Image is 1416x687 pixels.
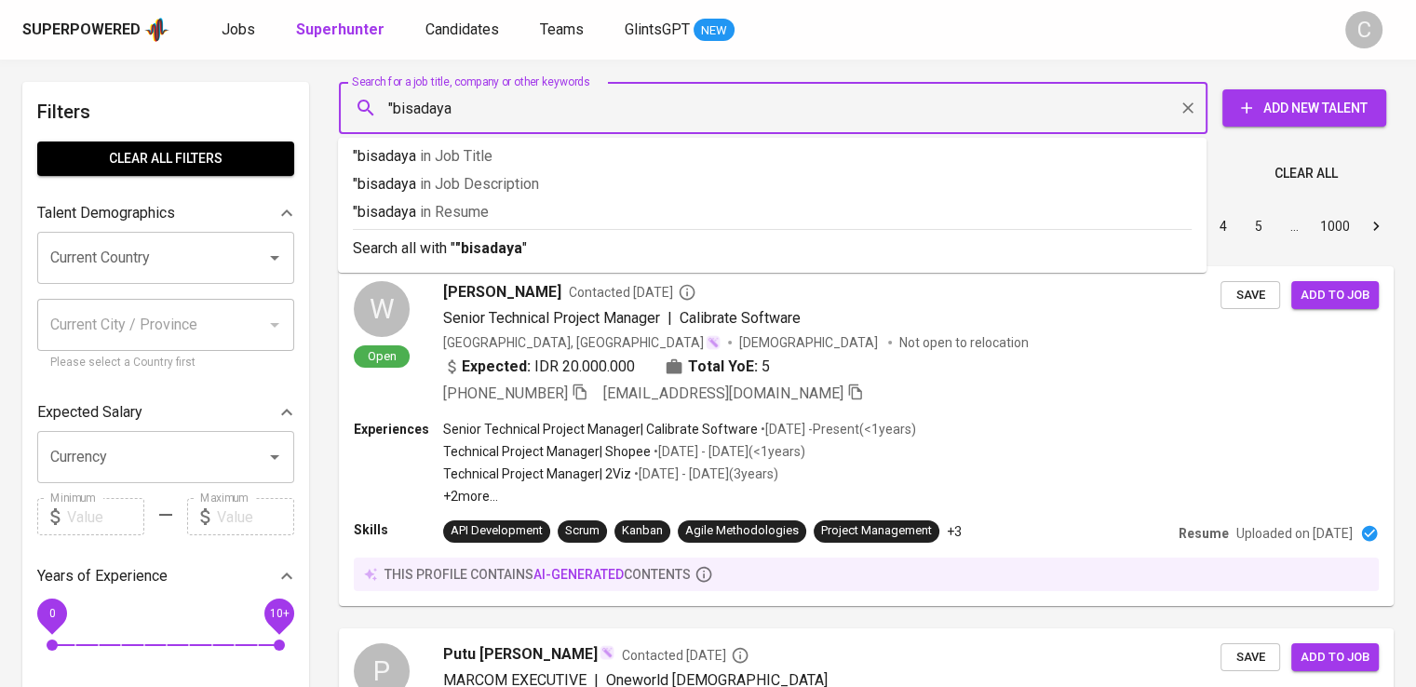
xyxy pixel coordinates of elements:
input: Value [67,498,144,535]
span: [DEMOGRAPHIC_DATA] [739,333,881,352]
span: AI-generated [533,567,624,582]
div: [GEOGRAPHIC_DATA], [GEOGRAPHIC_DATA] [443,333,721,352]
div: Years of Experience [37,558,294,595]
p: "bisadaya [353,201,1192,223]
button: Clear [1175,95,1201,121]
p: Experiences [354,420,443,438]
p: • [DATE] - Present ( <1 years ) [758,420,916,438]
p: "bisadaya [353,145,1192,168]
img: app logo [144,16,169,44]
img: magic_wand.svg [706,335,721,350]
div: IDR 20.000.000 [443,356,635,378]
span: Teams [540,20,584,38]
button: Go to next page [1361,211,1391,241]
span: [PHONE_NUMBER] [443,384,568,402]
span: 0 [48,607,55,620]
div: Expected Salary [37,394,294,431]
span: GlintsGPT [625,20,690,38]
span: Open [360,348,404,364]
p: Talent Demographics [37,202,175,224]
span: Contacted [DATE] [569,283,696,302]
button: Go to page 4 [1208,211,1238,241]
button: Clear All [1267,156,1345,191]
span: Candidates [425,20,499,38]
button: Add to job [1291,643,1379,672]
div: Project Management [821,522,932,540]
a: Teams [540,19,587,42]
div: Talent Demographics [37,195,294,232]
p: Not open to relocation [899,333,1029,352]
p: Technical Project Manager | Shopee [443,442,651,461]
p: Search all with " " [353,237,1192,260]
span: Contacted [DATE] [622,646,749,665]
p: +2 more ... [443,487,916,505]
div: … [1279,217,1309,236]
p: Expected Salary [37,401,142,424]
button: Go to page 5 [1244,211,1274,241]
div: API Development [451,522,543,540]
button: Go to page 1000 [1315,211,1355,241]
a: GlintsGPT NEW [625,19,735,42]
input: Value [217,498,294,535]
img: magic_wand.svg [600,645,614,660]
b: Total YoE: [688,356,758,378]
span: [PERSON_NAME] [443,281,561,303]
div: C [1345,11,1382,48]
span: NEW [694,21,735,40]
button: Add New Talent [1222,89,1386,127]
button: Clear All filters [37,141,294,176]
span: Add to job [1301,285,1369,306]
span: Save [1230,285,1271,306]
b: Expected: [462,356,531,378]
p: +3 [947,522,962,541]
b: Superhunter [296,20,384,38]
p: Resume [1179,524,1229,543]
p: Senior Technical Project Manager | Calibrate Software [443,420,758,438]
span: Clear All [1274,162,1338,185]
span: Jobs [222,20,255,38]
p: this profile contains contents [384,565,691,584]
h6: Filters [37,97,294,127]
p: Years of Experience [37,565,168,587]
span: Save [1230,647,1271,668]
span: [EMAIL_ADDRESS][DOMAIN_NAME] [603,384,843,402]
button: Open [262,444,288,470]
span: Calibrate Software [680,309,801,327]
a: Candidates [425,19,503,42]
p: Please select a Country first [50,354,281,372]
p: Skills [354,520,443,539]
a: WOpen[PERSON_NAME]Contacted [DATE]Senior Technical Project Manager|Calibrate Software[GEOGRAPHIC_... [339,266,1394,606]
span: | [668,307,672,330]
div: W [354,281,410,337]
span: in Job Description [420,175,539,193]
button: Save [1220,281,1280,310]
span: Add to job [1301,647,1369,668]
p: • [DATE] - [DATE] ( <1 years ) [651,442,805,461]
p: Technical Project Manager | 2Viz [443,465,631,483]
svg: By Batam recruiter [731,646,749,665]
span: Clear All filters [52,147,279,170]
div: Scrum [565,522,600,540]
span: 10+ [269,607,289,620]
a: Superpoweredapp logo [22,16,169,44]
svg: By Batam recruiter [678,283,696,302]
span: 5 [762,356,770,378]
p: Uploaded on [DATE] [1236,524,1353,543]
div: Kanban [622,522,663,540]
button: Save [1220,643,1280,672]
span: Putu [PERSON_NAME] [443,643,598,666]
div: Superpowered [22,20,141,41]
button: Open [262,245,288,271]
a: Superhunter [296,19,388,42]
a: Jobs [222,19,259,42]
p: "bisadaya [353,173,1192,195]
span: Add New Talent [1237,97,1371,120]
nav: pagination navigation [1064,211,1394,241]
p: • [DATE] - [DATE] ( 3 years ) [631,465,778,483]
span: in Resume [420,203,489,221]
button: Add to job [1291,281,1379,310]
span: in Job Title [420,147,492,165]
b: "bisadaya [455,239,522,257]
span: Senior Technical Project Manager [443,309,660,327]
div: Agile Methodologies [685,522,799,540]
